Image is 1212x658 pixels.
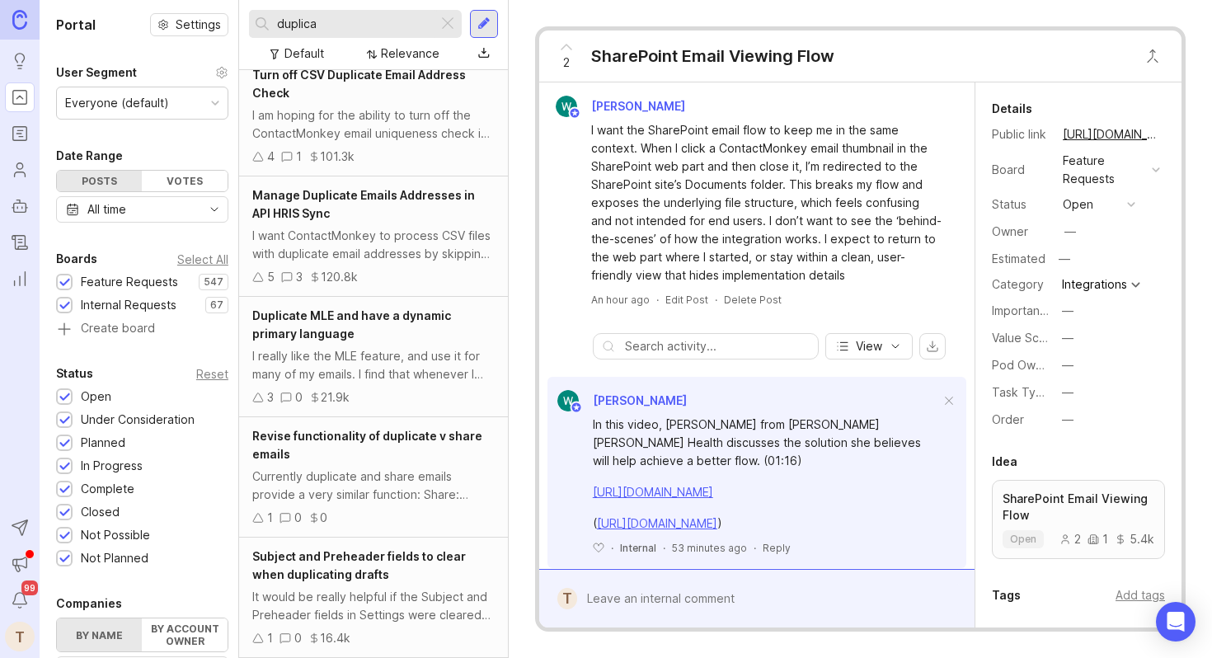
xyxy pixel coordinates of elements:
a: Roadmaps [5,119,35,148]
div: I really like the MLE feature, and use it for many of my emails. I find that whenever I duplicate... [252,347,495,383]
input: Search activity... [625,337,810,355]
div: Estimated [992,253,1045,265]
div: Category [992,275,1050,294]
div: 21.9k [321,388,350,407]
a: Users [5,155,35,185]
label: By account owner [142,618,227,651]
div: 4 [267,148,275,166]
div: Status [56,364,93,383]
div: 1 [1088,533,1108,545]
div: Edit Post [665,293,708,307]
button: Settings [150,13,228,36]
div: 1 [296,148,302,166]
div: T [557,588,578,609]
a: Changelog [5,228,35,257]
h1: Portal [56,15,96,35]
img: Canny Home [12,10,27,29]
div: Not Planned [81,549,148,567]
button: T [5,622,35,651]
button: Close button [1136,40,1169,73]
div: 5.4k [1115,533,1154,545]
a: Portal [5,82,35,112]
div: · [656,293,659,307]
p: SharePoint Email Viewing Flow [1003,491,1154,524]
img: Wendy Pham [556,96,577,117]
div: open [1063,195,1093,214]
span: open [1010,533,1036,546]
span: Settings [176,16,221,33]
div: Not Possible [81,526,150,544]
div: Under Consideration [81,411,195,429]
div: I want ContactMonkey to process CSV files with duplicate email addresses by skipping the duplicat... [252,227,495,263]
div: Posts [57,171,142,191]
div: Open [81,388,111,406]
div: — [1064,223,1076,241]
div: 1 [267,629,273,647]
div: Currently duplicate and share emails provide a very similar function: Share: Creates a copy of th... [252,468,495,504]
div: · [754,541,756,555]
label: By name [57,618,142,651]
div: Delete Post [724,293,782,307]
span: 2 [563,54,570,72]
div: All time [87,200,126,219]
span: 99 [21,580,38,595]
div: Reset [196,369,228,378]
a: Subject and Preheader fields to clear when duplicating draftsIt would be really helpful if the Su... [239,538,508,658]
button: Notifications [5,585,35,615]
p: 547 [204,275,223,289]
div: Internal [620,541,656,555]
div: I want the SharePoint email flow to keep me in the same context. When I click a ContactMonkey ema... [591,121,942,284]
a: Wendy Pham[PERSON_NAME] [546,96,698,117]
span: Duplicate MLE and have a dynamic primary language [252,308,451,341]
div: Complete [81,480,134,498]
a: Autopilot [5,191,35,221]
div: Details [992,99,1032,119]
a: [URL][DOMAIN_NAME] [597,516,717,530]
div: Open Intercom Messenger [1156,602,1196,642]
div: Idea [992,452,1017,472]
div: 101.3k [320,148,355,166]
div: 0 [294,629,302,647]
div: — [1054,248,1075,270]
div: Relevance [381,45,439,63]
div: Companies [56,594,122,613]
div: · [715,293,717,307]
div: — [1062,383,1073,402]
span: 53 minutes ago [672,541,747,555]
a: SharePoint Email Viewing Flowopen215.4k [992,480,1165,559]
a: Wendy Pham[PERSON_NAME] [547,390,687,411]
div: Board [992,161,1050,179]
div: ( ) [593,515,940,533]
span: Manage Duplicate Emails Addresses in API HRIS Sync [252,188,475,220]
div: Owner [992,223,1050,241]
div: 5 [267,268,275,286]
div: 16.4k [320,629,350,647]
button: Announcements [5,549,35,579]
div: 0 [295,388,303,407]
span: Revise functionality of duplicate v share emails [252,429,482,461]
div: Tags [992,585,1021,605]
div: Votes [142,171,227,191]
a: An hour ago [591,293,650,307]
div: Boards [56,249,97,269]
svg: toggle icon [201,203,228,216]
label: Order [992,412,1024,426]
div: Integrations [1062,279,1127,290]
span: [PERSON_NAME] [593,393,687,407]
a: Revise functionality of duplicate v share emailsCurrently duplicate and share emails provide a ve... [239,417,508,538]
a: Duplicate MLE and have a dynamic primary languageI really like the MLE feature, and use it for ma... [239,297,508,417]
div: SharePoint Email Viewing Flow [591,45,834,68]
div: Reply [763,541,791,555]
a: [URL][DOMAIN_NAME] [593,485,713,499]
label: Value Scale [992,331,1055,345]
div: · [611,541,613,555]
div: I am hoping for the ability to turn off the ContactMonkey email uniqueness check in CSVs. We need... [252,106,495,143]
div: — [1062,411,1073,429]
input: Search... [277,15,431,33]
span: View [856,338,882,355]
p: 67 [210,298,223,312]
div: 3 [296,268,303,286]
div: 1 [267,509,273,527]
div: Feature Requests [81,273,178,291]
